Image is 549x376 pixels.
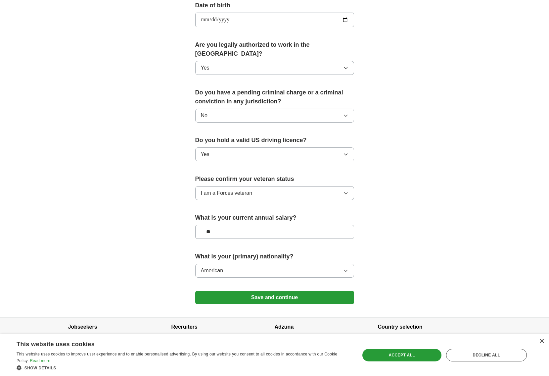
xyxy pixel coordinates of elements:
[195,264,354,278] button: American
[195,291,354,304] button: Save and continue
[201,64,209,72] span: Yes
[195,175,354,184] label: Please confirm your veteran status
[195,147,354,161] button: Yes
[201,150,209,158] span: Yes
[30,358,50,363] a: Read more, opens a new window
[201,112,207,120] span: No
[195,88,354,106] label: Do you have a pending criminal charge or a criminal conviction in any jurisdiction?
[195,61,354,75] button: Yes
[446,349,527,361] div: Decline all
[17,338,333,348] div: This website uses cookies
[539,339,544,344] div: Close
[201,267,223,275] span: American
[195,136,354,145] label: Do you hold a valid US driving licence?
[195,1,354,10] label: Date of birth
[195,109,354,123] button: No
[195,40,354,58] label: Are you legally authorized to work in the [GEOGRAPHIC_DATA]?
[362,349,441,361] div: Accept all
[24,366,56,370] span: Show details
[201,189,252,197] span: I am a Forces veteran
[195,213,354,222] label: What is your current annual salary?
[195,186,354,200] button: I am a Forces veteran
[17,364,350,371] div: Show details
[378,318,481,336] h4: Country selection
[195,252,354,261] label: What is your (primary) nationality?
[17,352,338,363] span: This website uses cookies to improve user experience and to enable personalised advertising. By u...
